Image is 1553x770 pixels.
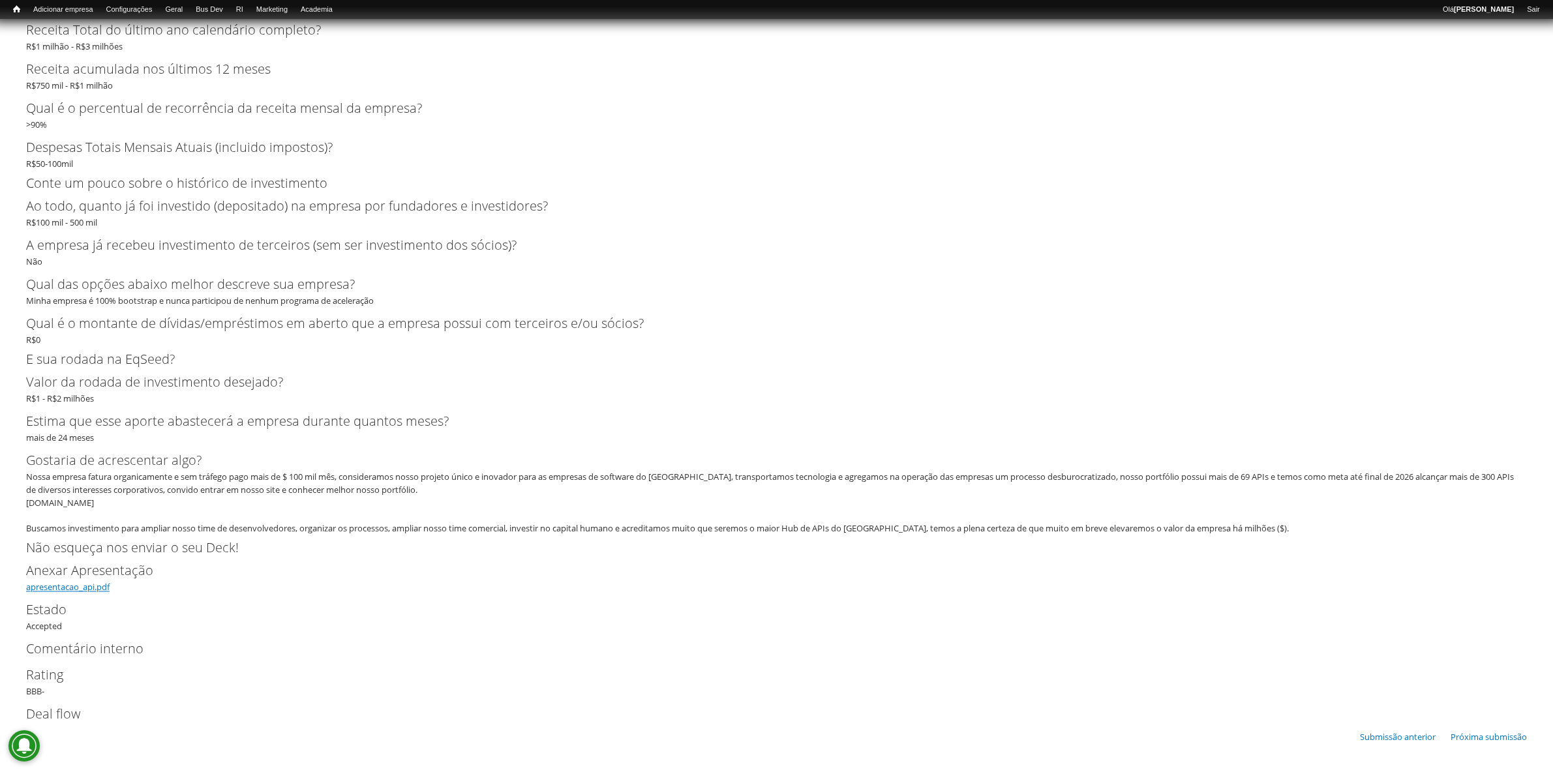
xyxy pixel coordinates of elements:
[26,451,1505,470] label: Gostaria de acrescentar algo?
[26,640,1505,659] label: Comentário interno
[100,3,159,16] a: Configurações
[26,411,1505,431] label: Estima que esse aporte abastecerá a empresa durante quantos meses?
[26,705,1505,724] label: Deal flow
[26,353,1527,366] h2: E sua rodada na EqSeed?
[26,138,1505,157] label: Despesas Totais Mensais Atuais (incluido impostos)?
[26,666,1505,685] label: Rating
[26,470,1518,535] div: Nossa empresa fatura organicamente e sem tráfego pago mais de $ 100 mil mês, consideramos nosso p...
[26,582,110,593] a: apresentacao_api.pdf
[26,666,1527,698] div: BBB-
[26,314,1505,333] label: Qual é o montante de dívidas/empréstimos em aberto que a empresa possui com terceiros e/ou sócios?
[26,98,1505,118] label: Qual é o percentual de recorrência da receita mensal da empresa?
[26,372,1527,405] div: R$1 - R$2 milhões
[13,5,20,14] span: Início
[27,3,100,16] a: Adicionar empresa
[26,196,1505,216] label: Ao todo, quanto já foi investido (depositado) na empresa por fundadores e investidores?
[26,314,1527,346] div: R$0
[26,20,1527,53] div: R$1 milhão - R$3 milhões
[1360,732,1436,743] a: Submissão anterior
[26,59,1505,79] label: Receita acumulada nos últimos 12 meses
[26,372,1505,392] label: Valor da rodada de investimento desejado?
[26,235,1505,255] label: A empresa já recebeu investimento de terceiros (sem ser investimento dos sócios)?
[250,3,294,16] a: Marketing
[26,411,1527,444] div: mais de 24 meses
[230,3,250,16] a: RI
[1454,5,1514,13] strong: [PERSON_NAME]
[158,3,189,16] a: Geral
[26,274,1505,294] label: Qual das opções abaixo melhor descreve sua empresa?
[26,98,1527,131] div: >90%
[26,542,1527,555] h2: Não esqueça nos enviar o seu Deck!
[1520,3,1546,16] a: Sair
[294,3,339,16] a: Academia
[26,59,1527,92] div: R$750 mil - R$1 milhão
[1451,732,1527,743] a: Próxima submissão
[26,138,1527,170] div: R$50-100mil
[189,3,230,16] a: Bus Dev
[7,3,27,16] a: Início
[26,177,1527,190] h2: Conte um pouco sobre o histórico de investimento
[26,274,1527,307] div: Minha empresa é 100% bootstrap e nunca participou de nenhum programa de aceleração
[26,196,1527,229] div: R$100 mil - 500 mil
[26,235,1527,268] div: Não
[26,600,1505,620] label: Estado
[1436,3,1520,16] a: Olá[PERSON_NAME]
[26,600,1527,633] div: Accepted
[26,20,1505,40] label: Receita Total do último ano calendário completo?
[26,561,1505,581] label: Anexar Apresentação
